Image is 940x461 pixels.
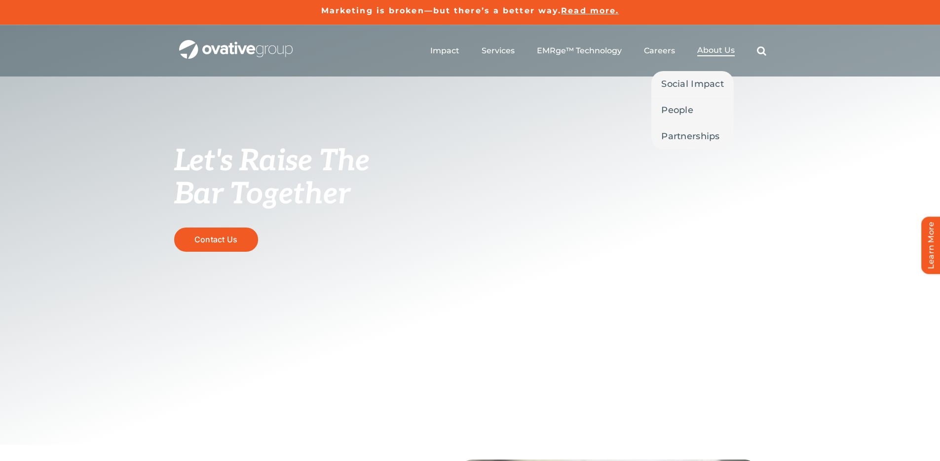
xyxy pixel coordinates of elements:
a: Services [482,46,515,56]
span: Partnerships [661,129,719,143]
span: Let's Raise The [174,144,370,179]
span: Social Impact [661,77,724,91]
a: Contact Us [174,228,258,252]
nav: Menu [430,35,766,67]
a: Marketing is broken—but there’s a better way. [321,6,562,15]
span: About Us [697,45,735,55]
a: Read more. [561,6,619,15]
a: EMRge™ Technology [537,46,622,56]
span: Contact Us [194,235,237,244]
a: OG_Full_horizontal_WHT [179,39,293,48]
a: About Us [697,45,735,56]
a: Careers [644,46,675,56]
a: People [651,97,734,123]
span: People [661,103,693,117]
a: Social Impact [651,71,734,97]
a: Impact [430,46,459,56]
a: Search [757,46,766,56]
a: Partnerships [651,123,734,149]
span: Bar Together [174,177,350,212]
